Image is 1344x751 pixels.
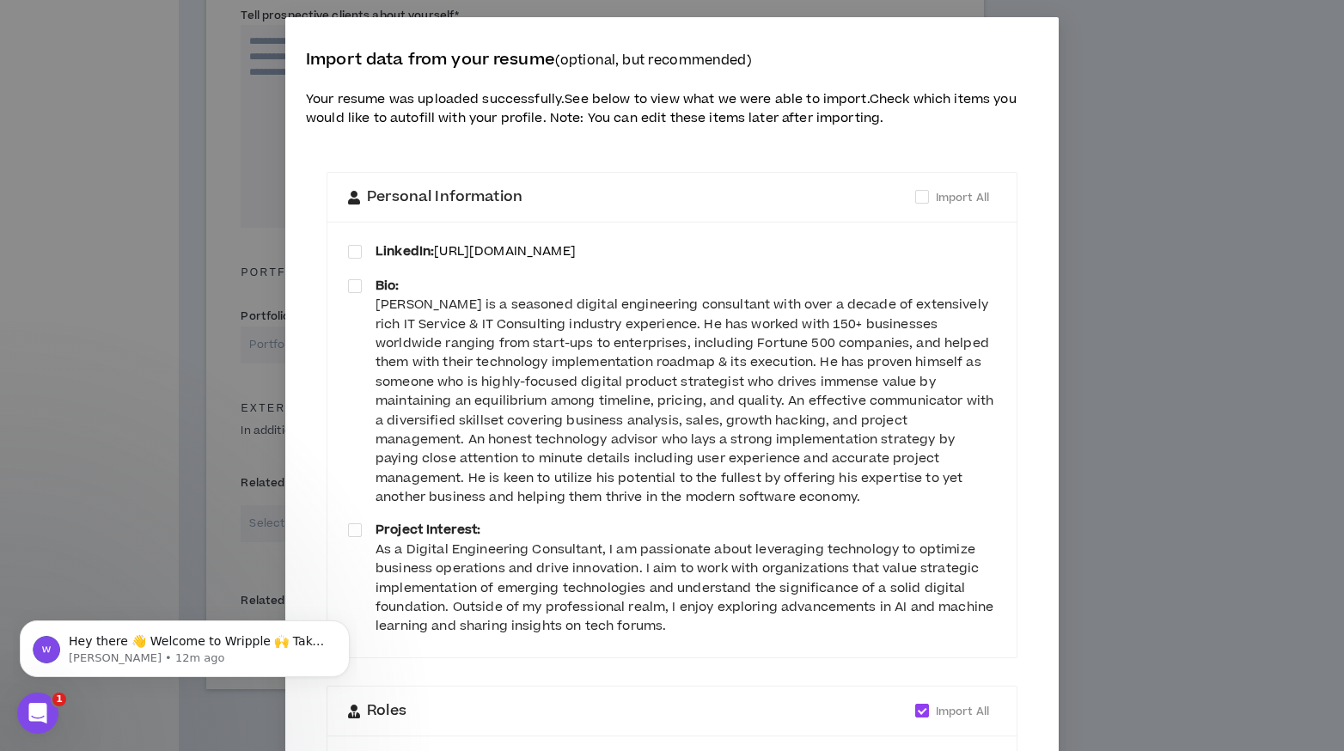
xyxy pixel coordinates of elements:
[1012,17,1059,64] button: Close
[13,584,357,705] iframe: Intercom notifications message
[367,186,522,209] span: Personal Information
[936,704,989,719] span: Import All
[17,693,58,734] iframe: Intercom live chat
[306,90,1038,129] p: Your resume was uploaded successfully. See below to view what we were able to import. Check which...
[376,521,480,539] strong: Project Interest:
[306,48,1038,73] p: Import data from your resume
[434,242,576,260] a: [URL][DOMAIN_NAME]
[376,242,434,260] strong: LinkedIn:
[555,52,752,70] small: (optional, but recommended)
[376,277,400,295] strong: Bio:
[936,190,989,205] span: Import All
[367,700,406,723] span: Roles
[52,693,66,706] span: 1
[376,540,996,637] div: As a Digital Engineering Consultant, I am passionate about leveraging technology to optimize busi...
[376,296,996,507] div: [PERSON_NAME] is a seasoned digital engineering consultant with over a decade of extensively rich...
